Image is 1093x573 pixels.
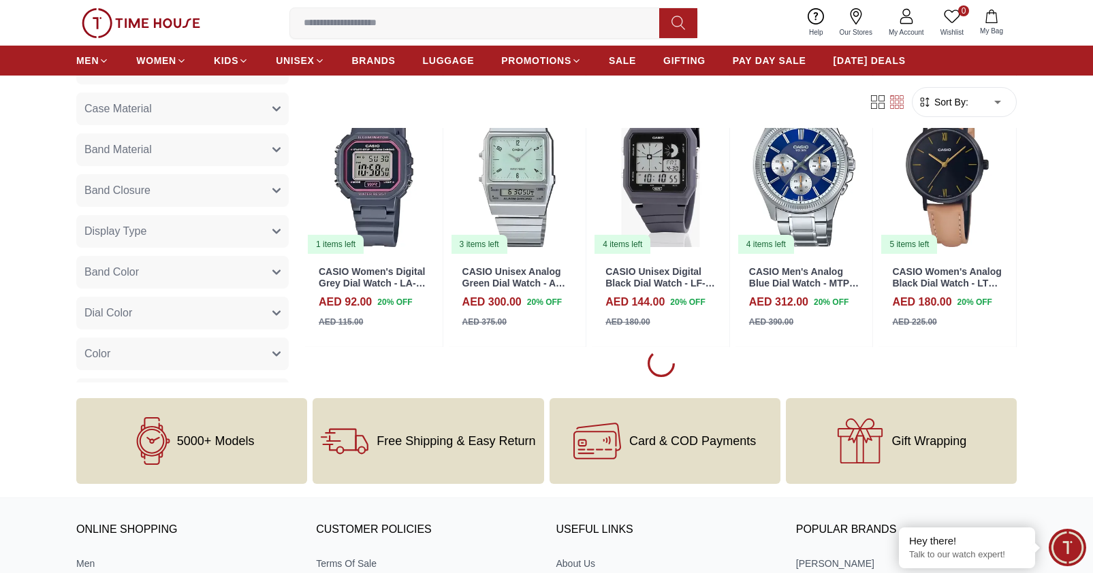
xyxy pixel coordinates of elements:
[592,83,729,255] img: CASIO Unisex Digital Black Dial Watch - LF-20W-8A2DF
[76,337,289,370] button: Color
[883,27,930,37] span: My Account
[462,266,567,300] a: CASIO Unisex Analog Green Dial Watch - AQ-800E-3ADF
[932,5,972,40] a: 0Wishlist
[452,235,507,254] div: 3 items left
[136,48,187,73] a: WOMEN
[735,83,873,255] img: CASIO Men's Analog Blue Dial Watch - MTP-1375D-2A1VDF
[957,296,992,308] span: 20 % OFF
[609,54,636,67] span: SALE
[663,48,706,73] a: GIFTING
[352,54,396,67] span: BRANDS
[592,83,729,255] a: CASIO Unisex Digital Black Dial Watch - LF-20W-8A2DF4 items left
[605,294,665,310] h4: AED 144.00
[501,54,571,67] span: PROMOTIONS
[377,434,535,448] span: Free Shipping & Easy Return
[749,316,793,328] div: AED 390.00
[595,235,650,254] div: 4 items left
[84,304,132,321] span: Dial Color
[214,48,249,73] a: KIDS
[796,557,1017,570] a: [PERSON_NAME]
[892,434,967,448] span: Gift Wrapping
[733,54,806,67] span: PAY DAY SALE
[909,549,1025,561] p: Talk to our watch expert!
[663,54,706,67] span: GIFTING
[214,54,238,67] span: KIDS
[449,83,586,255] a: CASIO Unisex Analog Green Dial Watch - AQ-800E-3ADF3 items left
[605,266,715,300] a: CASIO Unisex Digital Black Dial Watch - LF-20W-8A2DF
[76,255,289,288] button: Band Color
[76,378,289,410] button: Case Shape
[738,235,794,254] div: 4 items left
[84,345,110,361] span: Color
[76,133,289,165] button: Band Material
[76,557,297,570] a: Men
[892,316,936,328] div: AED 225.00
[609,48,636,73] a: SALE
[629,434,756,448] span: Card & COD Payments
[918,95,968,109] button: Sort By:
[319,294,372,310] h4: AED 92.00
[276,54,314,67] span: UNISEX
[834,54,906,67] span: [DATE] DEALS
[84,223,146,239] span: Display Type
[377,296,412,308] span: 20 % OFF
[352,48,396,73] a: BRANDS
[319,266,426,300] a: CASIO Women's Digital Grey Dial Watch - LA-20WH-8A
[605,316,650,328] div: AED 180.00
[449,83,586,255] img: CASIO Unisex Analog Green Dial Watch - AQ-800E-3ADF
[735,83,873,255] a: CASIO Men's Analog Blue Dial Watch - MTP-1375D-2A1VDF4 items left
[316,520,537,540] h3: CUSTOMER POLICIES
[935,27,969,37] span: Wishlist
[305,83,443,255] a: CASIO Women's Digital Grey Dial Watch - LA-20WH-8A1 items left
[749,266,859,300] a: CASIO Men's Analog Blue Dial Watch - MTP-1375D-2A1VDF
[932,95,968,109] span: Sort By:
[76,54,99,67] span: MEN
[801,5,831,40] a: Help
[177,434,255,448] span: 5000+ Models
[878,83,1016,255] a: CASIO Women's Analog Black Dial Watch - LTP-VT02BL-1AUDF5 items left
[84,141,152,157] span: Band Material
[76,520,297,540] h3: ONLINE SHOPPING
[305,83,443,255] img: CASIO Women's Digital Grey Dial Watch - LA-20WH-8A
[814,296,849,308] span: 20 % OFF
[892,266,1001,300] a: CASIO Women's Analog Black Dial Watch - LTP-VT02BL-1AUDF
[276,48,324,73] a: UNISEX
[975,26,1009,36] span: My Bag
[84,100,152,116] span: Case Material
[308,235,364,254] div: 1 items left
[84,182,151,198] span: Band Closure
[972,7,1011,39] button: My Bag
[76,92,289,125] button: Case Material
[76,214,289,247] button: Display Type
[958,5,969,16] span: 0
[423,48,475,73] a: LUGGAGE
[501,48,582,73] a: PROMOTIONS
[316,557,537,570] a: Terms Of Sale
[1049,529,1086,566] div: Chat Widget
[831,5,881,40] a: Our Stores
[556,557,777,570] a: About Us
[136,54,176,67] span: WOMEN
[749,294,808,310] h4: AED 312.00
[556,520,777,540] h3: USEFUL LINKS
[84,263,139,280] span: Band Color
[878,83,1016,255] img: CASIO Women's Analog Black Dial Watch - LTP-VT02BL-1AUDF
[76,48,109,73] a: MEN
[892,294,951,310] h4: AED 180.00
[527,296,562,308] span: 20 % OFF
[76,174,289,206] button: Band Closure
[82,8,200,38] img: ...
[796,520,1017,540] h3: Popular Brands
[834,48,906,73] a: [DATE] DEALS
[733,48,806,73] a: PAY DAY SALE
[423,54,475,67] span: LUGGAGE
[670,296,705,308] span: 20 % OFF
[834,27,878,37] span: Our Stores
[881,235,937,254] div: 5 items left
[319,316,363,328] div: AED 115.00
[76,296,289,329] button: Dial Color
[909,534,1025,548] div: Hey there!
[462,294,522,310] h4: AED 300.00
[462,316,507,328] div: AED 375.00
[804,27,829,37] span: Help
